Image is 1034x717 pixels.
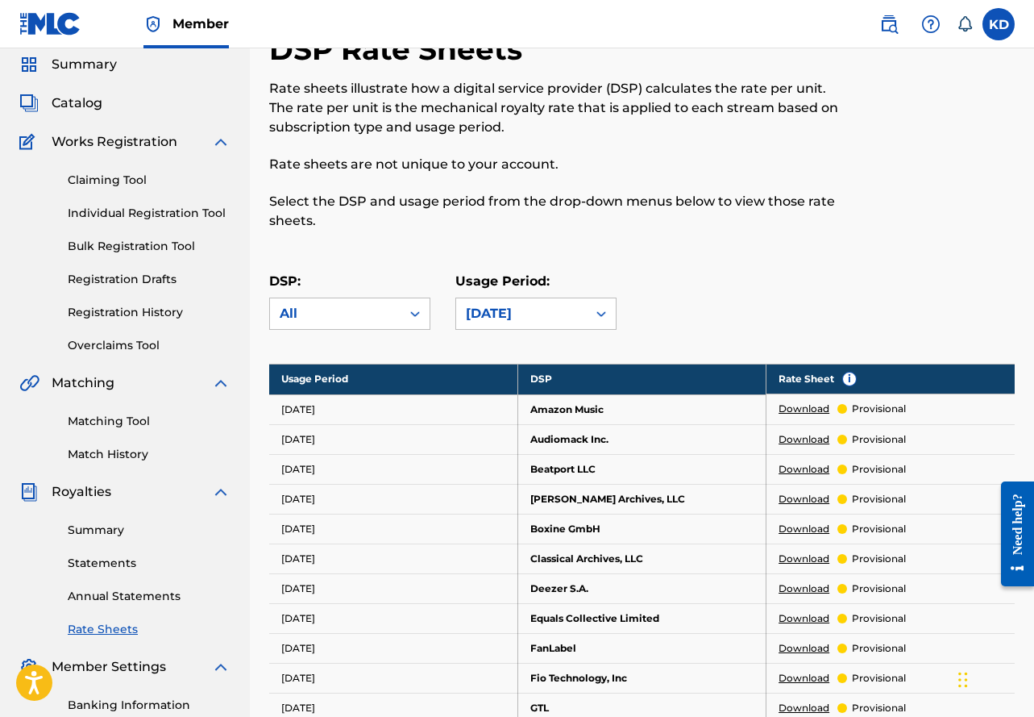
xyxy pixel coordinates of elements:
td: Equals Collective Limited [517,603,766,633]
td: [DATE] [269,454,517,484]
a: Download [779,402,829,416]
label: Usage Period: [455,273,550,289]
td: FanLabel [517,633,766,663]
a: Download [779,432,829,447]
td: [DATE] [269,514,517,544]
div: Notifications [957,16,973,32]
a: Rate Sheets [68,621,230,638]
a: SummarySummary [19,55,117,74]
span: Royalties [52,482,111,502]
span: Member Settings [52,657,166,677]
p: provisional [852,552,906,566]
a: Summary [68,522,230,539]
img: Matching [19,373,39,393]
p: provisional [852,402,906,416]
p: provisional [852,671,906,686]
a: Claiming Tool [68,172,230,189]
a: Bulk Registration Tool [68,238,230,255]
td: Boxine GmbH [517,514,766,544]
span: Catalog [52,94,102,113]
label: DSP: [269,273,301,289]
a: Overclaims Tool [68,337,230,354]
img: expand [211,657,230,677]
p: provisional [852,582,906,596]
td: [DATE] [269,484,517,514]
img: MLC Logo [19,12,81,35]
td: [DATE] [269,394,517,424]
a: Download [779,582,829,596]
td: Amazon Music [517,394,766,424]
img: Works Registration [19,132,40,152]
img: help [921,15,941,34]
td: [DATE] [269,633,517,663]
th: Usage Period [269,364,517,394]
a: Download [779,641,829,656]
p: provisional [852,641,906,656]
a: Match History [68,446,230,463]
a: CatalogCatalog [19,94,102,113]
a: Registration Drafts [68,271,230,288]
a: Registration History [68,304,230,321]
img: expand [211,482,230,502]
td: [DATE] [269,573,517,603]
p: Rate sheets are not unique to your account. [269,155,843,174]
th: DSP [517,364,766,394]
span: Matching [52,373,114,393]
div: [DATE] [466,304,577,323]
img: Top Rightsholder [143,15,163,34]
p: provisional [852,432,906,447]
div: Drag [958,656,968,704]
a: Download [779,671,829,686]
img: Catalog [19,94,39,113]
p: provisional [852,701,906,715]
a: Download [779,552,829,566]
td: [PERSON_NAME] Archives, LLC [517,484,766,514]
p: Select the DSP and usage period from the drop-down menus below to view those rate sheets. [269,192,843,231]
p: provisional [852,522,906,536]
div: All [280,304,391,323]
a: Matching Tool [68,413,230,430]
span: Works Registration [52,132,177,152]
td: [DATE] [269,544,517,573]
th: Rate Sheet [766,364,1015,394]
iframe: Resource Center [989,469,1034,599]
p: Rate sheets illustrate how a digital service provider (DSP) calculates the rate per unit. The rat... [269,79,843,137]
td: Classical Archives, LLC [517,544,766,573]
iframe: Chat Widget [953,640,1034,717]
a: Download [779,492,829,506]
td: [DATE] [269,663,517,693]
a: Download [779,611,829,626]
td: Beatport LLC [517,454,766,484]
a: Download [779,522,829,536]
a: Banking Information [68,697,230,714]
td: Audiomack Inc. [517,424,766,454]
span: Summary [52,55,117,74]
a: Individual Registration Tool [68,205,230,222]
p: provisional [852,611,906,626]
td: [DATE] [269,603,517,633]
p: provisional [852,492,906,506]
img: Summary [19,55,39,74]
h2: DSP Rate Sheets [269,31,530,68]
img: expand [211,373,230,393]
a: Annual Statements [68,588,230,605]
a: Download [779,462,829,477]
img: search [879,15,899,34]
a: Public Search [873,8,905,40]
div: Help [915,8,947,40]
img: expand [211,132,230,152]
img: Member Settings [19,657,39,677]
a: Statements [68,555,230,572]
p: provisional [852,462,906,477]
span: Member [172,15,229,33]
td: [DATE] [269,424,517,454]
img: Royalties [19,482,39,502]
td: Deezer S.A. [517,573,766,603]
div: User Menu [982,8,1015,40]
span: i [843,373,856,386]
td: Fio Technology, Inc [517,663,766,693]
a: Download [779,701,829,715]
